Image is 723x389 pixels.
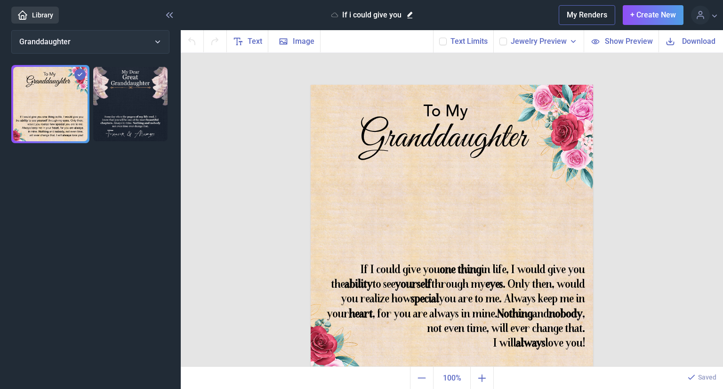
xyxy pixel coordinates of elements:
b: special [411,294,439,305]
b: yourself [395,279,431,291]
button: Zoom out [410,367,433,389]
b: always [516,338,545,349]
b: Nothing [497,309,532,320]
b: nobody [549,309,582,320]
button: Undo [181,30,204,52]
p: Saved [698,373,716,382]
button: Actual size [433,367,471,389]
div: To My [369,104,522,125]
span: Granddaughter [19,37,71,46]
b: heart [349,309,372,320]
img: b001.jpg [311,85,593,367]
span: Jewelry Preview [511,36,567,47]
button: + Create New [623,5,683,25]
span: Download [682,36,715,47]
b: eyes [485,279,503,291]
a: Library [11,7,59,24]
span: Text [248,36,262,47]
div: I will love you! [326,337,585,351]
button: Text [227,30,268,52]
button: Redo [204,30,227,52]
b: one thing [440,265,481,276]
span: Show Preview [605,36,653,47]
button: Granddaughter [11,30,169,54]
button: Text Limits [450,36,488,47]
span: 100% [435,369,468,388]
img: If i could give you [13,67,88,141]
button: My Renders [559,5,615,25]
div: If I could give you in life, I would give you the to see through my . Only then, would you realiz... [326,263,585,350]
div: Granddaughter [328,121,558,158]
button: Zoom in [471,367,494,389]
b: ability [345,279,372,291]
button: Show Preview [584,30,659,52]
button: Image [268,30,321,52]
p: If i could give you [342,10,402,20]
span: Image [293,36,314,47]
img: My Dear Great Granddaughter [93,67,168,141]
button: Jewelry Preview [511,36,578,47]
button: Download [659,30,723,52]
